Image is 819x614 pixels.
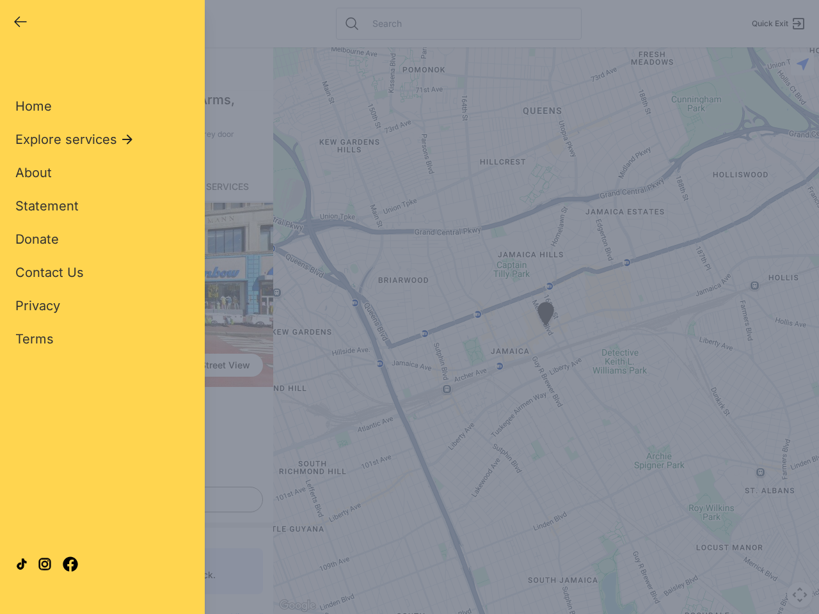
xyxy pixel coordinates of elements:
[15,130,117,148] span: Explore services
[15,298,60,313] span: Privacy
[15,198,79,214] span: Statement
[15,97,52,115] a: Home
[15,230,59,248] a: Donate
[15,232,59,247] span: Donate
[15,165,52,180] span: About
[15,264,84,281] a: Contact Us
[15,164,52,182] a: About
[15,331,54,347] span: Terms
[15,130,135,148] button: Explore services
[15,330,54,348] a: Terms
[15,197,79,215] a: Statement
[15,98,52,114] span: Home
[15,265,84,280] span: Contact Us
[15,297,60,315] a: Privacy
